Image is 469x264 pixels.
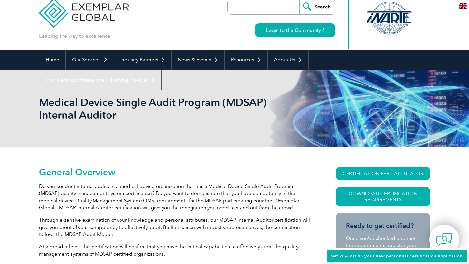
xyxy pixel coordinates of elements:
[331,254,464,258] span: Get 20% off on your new personnel certification application!
[39,183,313,211] p: Do you conduct internal audits in a medical device organization that has a Medical Device Single ...
[39,167,313,177] h2: General Overview
[268,50,308,70] a: About Us
[66,50,114,70] a: Our Services
[39,217,313,238] p: Through extensive examination of your knowledge and personal attributes, our MDSAP Internal Audit...
[459,3,467,9] img: en
[321,28,324,32] img: open_square.png
[39,96,289,121] h1: Medical Device Single Audit Program (MDSAP) Internal Auditor
[336,167,430,180] a: CERTIFICATION FEE CALCULATOR
[255,23,335,37] a: Login to the Community
[346,235,420,256] p: Once you’ve checked and met the requirements, register your details and Apply Now at
[225,50,267,70] a: Resources
[39,70,161,90] a: Find Certified Professional / Training Provider
[39,33,110,40] p: Leading the way to excellence
[172,50,224,70] a: News & Events
[39,50,65,70] a: Home
[39,243,313,257] p: At a broader level, this certification will confirm that you have the critical capabilities to ef...
[336,187,430,206] a: Download Certification Requirements
[346,222,420,230] h3: Ready to get certified?
[436,231,452,248] img: contact-chat.png
[114,50,171,70] a: Industry Partners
